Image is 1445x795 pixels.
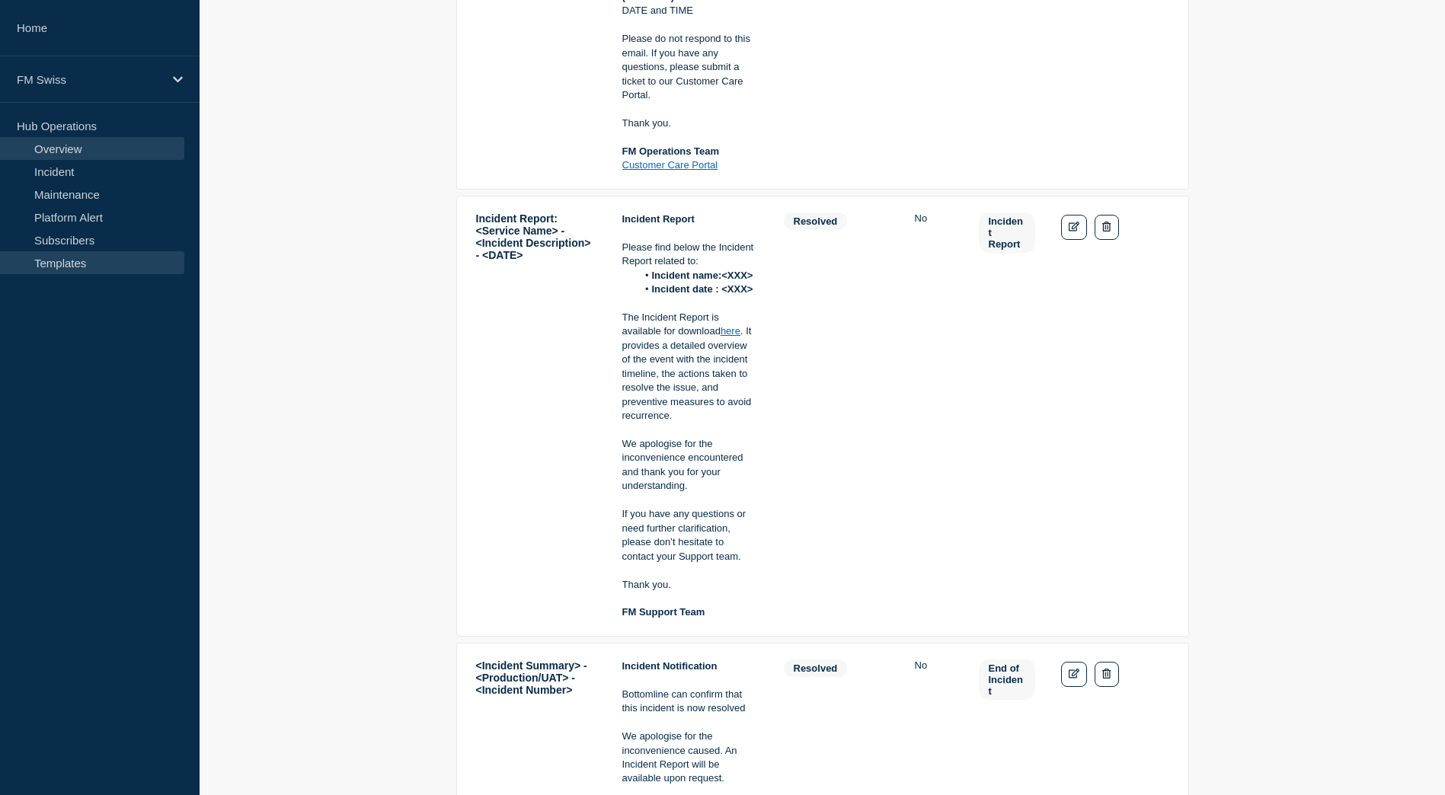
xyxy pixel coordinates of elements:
[914,212,954,621] td: Silent: No
[652,283,753,295] strong: Incident date : <XXX>
[622,311,758,423] p: The Incident Report is available for download . It provides a detailed overview of the event with...
[1095,215,1118,240] button: Delete
[622,437,758,493] p: We apologise for the inconvenience encountered and thank you for your understanding.
[1095,662,1118,687] button: Delete
[622,117,758,130] p: Thank you.
[721,325,740,337] a: here
[622,688,758,716] p: Bottomline can confirm that this incident is now resolved
[1061,662,1088,687] a: Edit
[622,241,758,269] p: Please find below the Incident Report related to:
[783,212,890,621] td: Status: resolved
[1060,212,1170,621] td: Actions: Edit Delete
[784,212,848,230] span: resolved
[1061,215,1088,240] a: Edit
[784,659,848,677] span: resolved
[622,212,759,621] td: Details: <strong>Incident Report</strong><br/> <br/>Please find below the Incident Report related...
[17,73,163,86] p: FM Swiss
[979,212,1035,253] span: Incident Report
[978,212,1036,621] td: Labels: Incident Report
[622,32,758,102] p: Please do not respond to this email. If you have any questions, please submit a ticket to our Cus...
[475,212,597,621] td: Title: Incident Report: <Service Name> - <Incident Description> - <DATE>
[622,578,758,592] p: Thank you.
[622,507,758,564] p: If you have any questions or need further clarification, please don’t hesitate to contact your Su...
[652,270,753,281] strong: Incident name:<XXX>
[622,606,705,618] strong: FM Support Team
[622,4,758,18] p: DATE and TIME
[979,659,1035,700] span: End of Incident
[622,213,695,225] strong: Incident Report
[622,159,718,171] a: Customer Care Portal
[622,730,758,786] p: We apologise for the inconvenience caused. An Incident Report will be available upon request.
[622,660,718,672] strong: Incident Notification
[622,145,720,157] strong: FM Operations Team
